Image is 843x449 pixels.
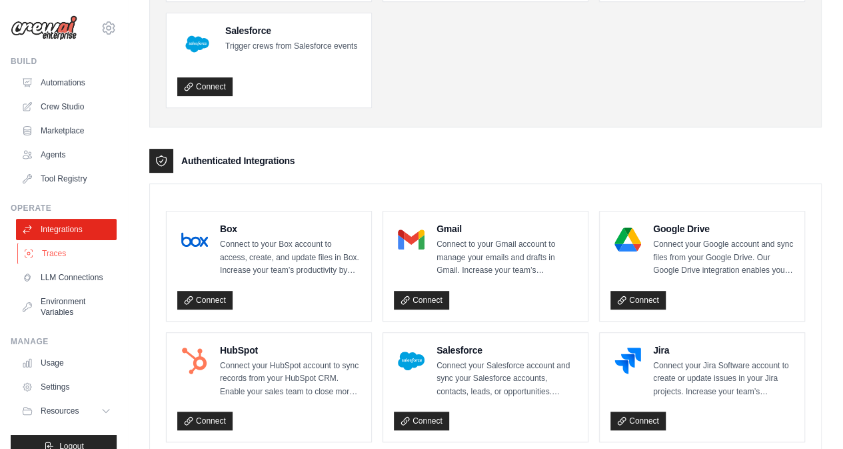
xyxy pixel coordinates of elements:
img: Gmail Logo [398,226,424,253]
a: Connect [610,291,666,310]
p: Connect to your Gmail account to manage your emails and drafts in Gmail. Increase your team’s pro... [436,238,577,278]
a: Traces [17,243,118,264]
h4: Google Drive [653,222,794,236]
a: Agents [16,144,117,165]
p: Trigger crews from Salesforce events [225,40,357,53]
a: Connect [177,77,233,96]
button: Resources [16,400,117,422]
a: Connect [394,412,449,430]
img: Google Drive Logo [614,226,641,253]
h4: Salesforce [436,344,577,357]
p: Connect your Google account and sync files from your Google Drive. Our Google Drive integration e... [653,238,794,278]
a: Crew Studio [16,96,117,117]
h3: Authenticated Integrations [181,154,295,167]
a: Marketplace [16,120,117,141]
a: Connect [610,412,666,430]
img: Logo [11,15,77,41]
img: Jira Logo [614,348,641,374]
a: Connect [394,291,449,310]
div: Manage [11,336,117,347]
a: Automations [16,72,117,93]
div: Build [11,56,117,67]
h4: Box [220,222,361,236]
a: Connect [177,291,233,310]
img: HubSpot Logo [181,348,208,374]
h4: Gmail [436,222,577,236]
span: Resources [41,406,79,416]
a: LLM Connections [16,267,117,288]
p: Connect your HubSpot account to sync records from your HubSpot CRM. Enable your sales team to clo... [220,360,361,399]
p: Connect to your Box account to access, create, and update files in Box. Increase your team’s prod... [220,238,361,278]
img: Box Logo [181,226,208,253]
h4: Jira [653,344,794,357]
a: Usage [16,352,117,374]
p: Connect your Salesforce account and sync your Salesforce accounts, contacts, leads, or opportunit... [436,360,577,399]
a: Settings [16,376,117,398]
a: Integrations [16,219,117,240]
a: Connect [177,412,233,430]
h4: HubSpot [220,344,361,357]
div: Operate [11,203,117,213]
a: Tool Registry [16,168,117,189]
h4: Salesforce [225,24,357,37]
p: Connect your Jira Software account to create or update issues in your Jira projects. Increase you... [653,360,794,399]
img: Salesforce Logo [398,348,424,374]
a: Environment Variables [16,291,117,323]
img: Salesforce Logo [181,28,213,60]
